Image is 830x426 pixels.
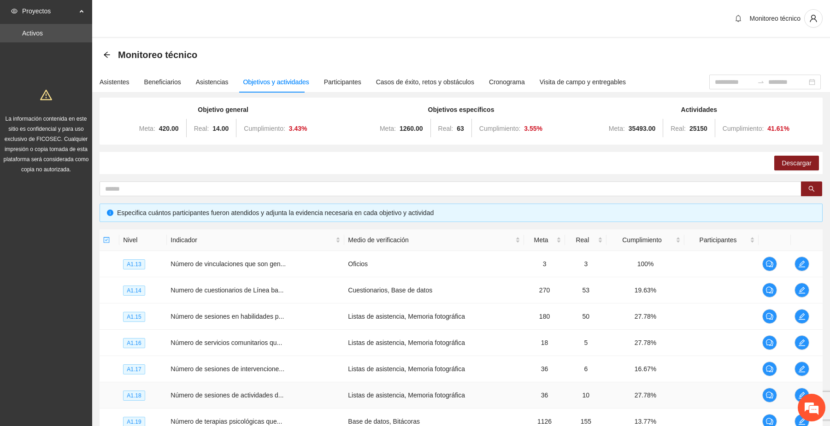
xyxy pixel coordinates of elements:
[795,260,809,268] span: edit
[400,125,423,132] strong: 1260.00
[757,78,765,86] span: swap-right
[565,303,606,330] td: 50
[606,229,684,251] th: Cumplimiento
[774,156,819,170] button: Descargar
[795,286,809,294] span: edit
[167,229,344,251] th: Indicador
[762,257,777,271] button: comment
[144,77,181,87] div: Beneficiarios
[11,8,18,14] span: eye
[606,277,684,303] td: 19.63%
[795,391,809,399] span: edit
[767,125,789,132] strong: 41.61 %
[689,125,707,132] strong: 25150
[489,77,525,87] div: Cronograma
[344,229,524,251] th: Medio de verificación
[569,235,596,245] span: Real
[344,277,524,303] td: Cuestionarios, Base de datos
[212,125,229,132] strong: 14.00
[344,382,524,408] td: Listas de asistencia, Memoria fotográfica
[344,251,524,277] td: Oficios
[348,235,513,245] span: Medio de verificación
[524,125,542,132] strong: 3.55 %
[801,181,822,196] button: search
[795,283,809,298] button: edit
[565,330,606,356] td: 5
[795,362,809,376] button: edit
[196,77,229,87] div: Asistencias
[40,89,52,101] span: warning
[565,382,606,408] td: 10
[139,125,155,132] span: Meta:
[344,356,524,382] td: Listas de asistencia, Memoria fotográfica
[524,382,565,408] td: 36
[723,125,764,132] span: Cumplimiento:
[606,330,684,356] td: 27.78%
[289,125,307,132] strong: 3.43 %
[428,106,494,113] strong: Objetivos específicos
[107,210,113,216] span: info-circle
[100,77,130,87] div: Asistentes
[194,125,209,132] span: Real:
[123,259,145,269] span: A1.13
[795,309,809,324] button: edit
[609,125,625,132] span: Meta:
[795,257,809,271] button: edit
[380,125,396,132] span: Meta:
[198,106,248,113] strong: Objetivo general
[103,51,111,59] div: Back
[171,365,284,373] span: Número de sesiones de intervencione...
[438,125,453,132] span: Real:
[762,362,777,376] button: comment
[4,116,89,173] span: La información contenida en este sitio es confidencial y para uso exclusivo de FICOSEC. Cualquier...
[606,251,684,277] td: 100%
[805,14,822,23] span: user
[171,391,283,399] span: Número de sesiones de actividades d...
[528,235,555,245] span: Meta
[123,286,145,296] span: A1.14
[22,29,43,37] a: Activos
[565,229,606,251] th: Real
[171,260,286,268] span: Número de vinculaciones que son gen...
[118,47,197,62] span: Monitoreo técnico
[171,286,283,294] span: Numero de cuestionarios de Línea ba...
[731,11,746,26] button: bell
[344,330,524,356] td: Listas de asistencia, Memoria fotográfica
[123,338,145,348] span: A1.16
[243,77,309,87] div: Objetivos y actividades
[540,77,626,87] div: Visita de campo y entregables
[795,418,809,425] span: edit
[762,309,777,324] button: comment
[757,78,765,86] span: to
[524,251,565,277] td: 3
[103,51,111,58] span: arrow-left
[681,106,718,113] strong: Actividades
[606,303,684,330] td: 27.78%
[731,15,745,22] span: bell
[762,388,777,403] button: comment
[171,339,282,346] span: Número de servicios comunitarios qu...
[524,303,565,330] td: 180
[762,283,777,298] button: comment
[795,335,809,350] button: edit
[524,356,565,382] td: 36
[159,125,179,132] strong: 420.00
[22,2,77,20] span: Proyectos
[565,277,606,303] td: 53
[171,313,284,320] span: Número de sesiones en habilidades p...
[123,312,145,322] span: A1.15
[688,235,748,245] span: Participantes
[606,356,684,382] td: 16.67%
[565,356,606,382] td: 6
[119,229,167,251] th: Nivel
[123,364,145,374] span: A1.17
[171,235,334,245] span: Indicador
[762,335,777,350] button: comment
[376,77,474,87] div: Casos de éxito, retos y obstáculos
[479,125,520,132] span: Cumplimiento:
[671,125,686,132] span: Real:
[606,382,684,408] td: 27.78%
[524,229,565,251] th: Meta
[565,251,606,277] td: 3
[103,237,110,243] span: check-square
